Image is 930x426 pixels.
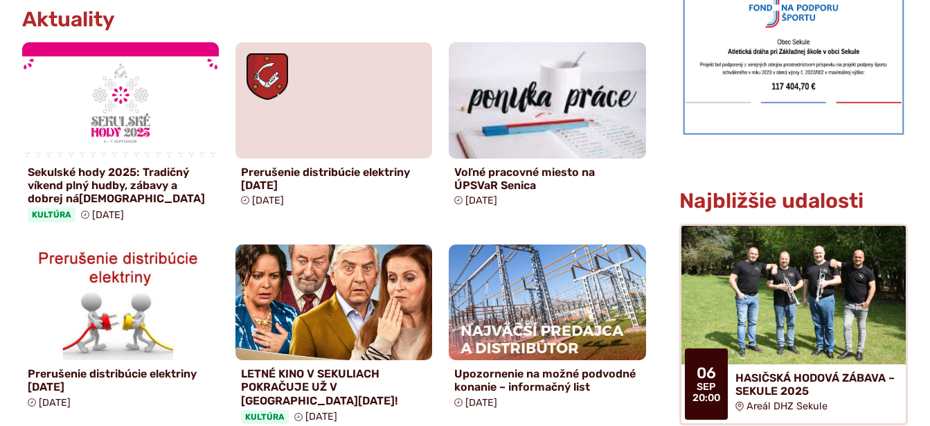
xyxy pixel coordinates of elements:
[735,371,895,398] h4: HASIČSKÁ HODOVÁ ZÁBAVA – SEKULE 2025
[235,42,432,212] a: Prerušenie distribúcie elektriny [DATE] [DATE]
[92,209,124,221] span: [DATE]
[679,224,908,425] a: HASIČSKÁ HODOVÁ ZÁBAVA – SEKULE 2025 Areál DHZ Sekule 06 sep 20:00
[746,400,828,412] span: Areál DHZ Sekule
[22,42,219,228] a: Sekulské hody 2025: Tradičný víkend plný hudby, zábavy a dobrej ná[DEMOGRAPHIC_DATA] Kultúra [DATE]
[28,166,213,206] h4: Sekulské hody 2025: Tradičný víkend plný hudby, zábavy a dobrej ná[DEMOGRAPHIC_DATA]
[692,382,720,393] span: sep
[22,245,219,414] a: Prerušenie distribúcie elektriny [DATE] [DATE]
[39,397,71,409] span: [DATE]
[454,367,640,393] h4: Upozornenie na možné podvodné konanie – informačný list
[449,245,645,414] a: Upozornenie na možné podvodné konanie – informačný list [DATE]
[692,365,720,382] span: 06
[465,195,497,206] span: [DATE]
[241,367,427,407] h4: LETNÉ KINO V SEKULIACH POKRAČUJE UŽ V [GEOGRAPHIC_DATA][DATE]!
[679,190,864,213] h3: Najbližšie udalosti
[22,8,115,31] h3: Aktuality
[465,397,497,409] span: [DATE]
[692,393,720,404] span: 20:00
[454,166,640,192] h4: Voľné pracovné miesto na ÚPSVaR Senica
[28,208,75,222] span: Kultúra
[28,367,213,393] h4: Prerušenie distribúcie elektriny [DATE]
[305,411,337,423] span: [DATE]
[449,42,645,212] a: Voľné pracovné miesto na ÚPSVaR Senica [DATE]
[241,166,427,192] h4: Prerušenie distribúcie elektriny [DATE]
[252,195,284,206] span: [DATE]
[241,410,289,424] span: Kultúra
